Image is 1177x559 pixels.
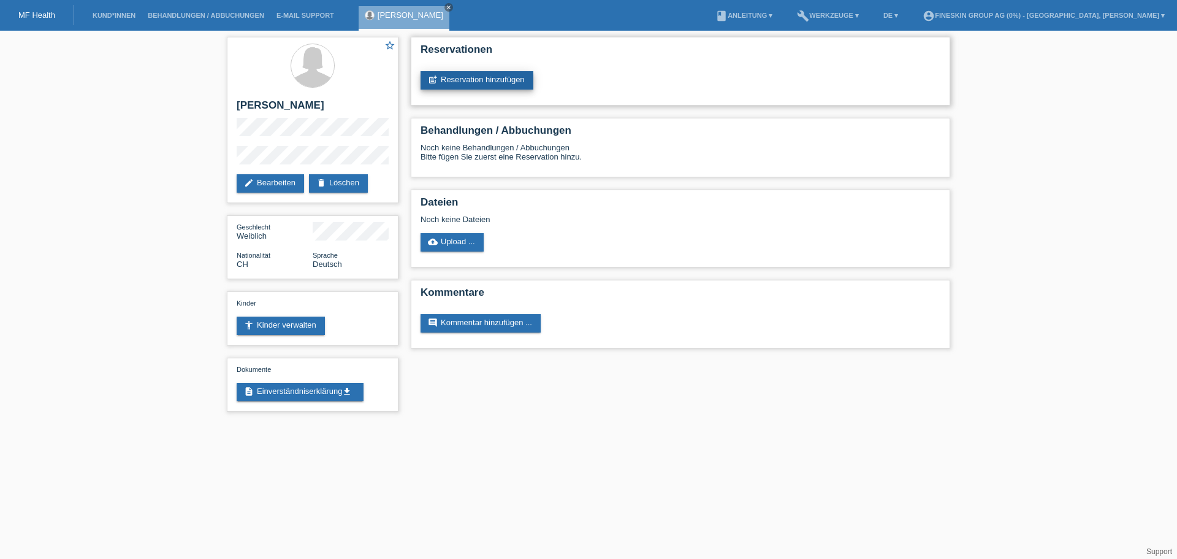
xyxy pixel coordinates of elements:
[18,10,55,20] a: MF Health
[237,366,271,373] span: Dokumente
[1146,547,1172,556] a: Support
[378,10,443,20] a: [PERSON_NAME]
[709,12,779,19] a: bookAnleitung ▾
[237,317,325,335] a: accessibility_newKinder verwalten
[384,40,395,53] a: star_border
[421,314,541,333] a: commentKommentar hinzufügen ...
[428,318,438,328] i: comment
[421,125,940,143] h2: Behandlungen / Abbuchungen
[237,174,304,193] a: editBearbeiten
[421,44,940,62] h2: Reservationen
[237,383,364,401] a: descriptionEinverständniserklärungget_app
[244,387,254,396] i: description
[877,12,904,19] a: DE ▾
[421,233,484,252] a: cloud_uploadUpload ...
[244,320,254,330] i: accessibility_new
[715,10,728,22] i: book
[444,3,453,12] a: close
[86,12,142,19] a: Kund*innen
[797,10,809,22] i: build
[244,178,254,188] i: edit
[923,10,935,22] i: account_circle
[313,252,338,259] span: Sprache
[446,4,452,10] i: close
[421,71,533,90] a: post_addReservation hinzufügen
[916,12,1171,19] a: account_circleFineSkin Group AG (0%) - [GEOGRAPHIC_DATA], [PERSON_NAME] ▾
[421,215,795,224] div: Noch keine Dateien
[428,75,438,85] i: post_add
[237,299,256,307] span: Kinder
[237,260,248,269] span: Schweiz
[421,196,940,215] h2: Dateien
[270,12,340,19] a: E-Mail Support
[309,174,368,193] a: deleteLöschen
[237,222,313,241] div: Weiblich
[791,12,865,19] a: buildWerkzeuge ▾
[342,387,352,396] i: get_app
[384,40,395,51] i: star_border
[142,12,270,19] a: Behandlungen / Abbuchungen
[237,99,389,118] h2: [PERSON_NAME]
[421,287,940,305] h2: Kommentare
[428,237,438,247] i: cloud_upload
[313,260,342,269] span: Deutsch
[237,252,270,259] span: Nationalität
[237,223,270,231] span: Geschlecht
[316,178,326,188] i: delete
[421,143,940,171] div: Noch keine Behandlungen / Abbuchungen Bitte fügen Sie zuerst eine Reservation hinzu.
